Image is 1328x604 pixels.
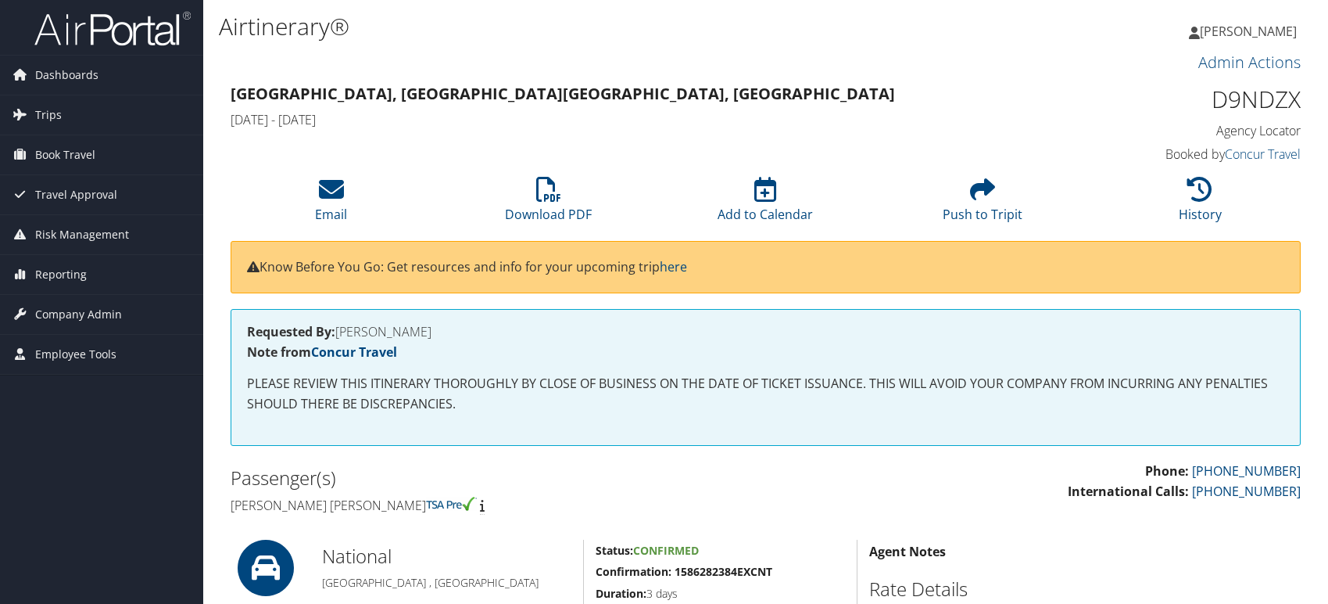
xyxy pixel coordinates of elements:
span: Company Admin [35,295,122,334]
span: Dashboards [35,56,98,95]
h4: Booked by [1051,146,1301,163]
strong: Note from [247,343,397,361]
a: Concur Travel [311,343,397,361]
span: Reporting [35,255,87,294]
span: Travel Approval [35,175,117,214]
a: History [1179,185,1222,223]
strong: Duration: [596,586,646,601]
strong: Confirmation: 1586282384EXCNT [596,564,772,579]
h5: 3 days [596,586,845,602]
p: Know Before You Go: Get resources and info for your upcoming trip [247,257,1284,278]
strong: Agent Notes [869,543,946,560]
span: Confirmed [633,543,699,558]
h2: National [322,543,572,570]
strong: International Calls: [1068,483,1189,500]
a: [PHONE_NUMBER] [1192,462,1301,480]
h4: Agency Locator [1051,122,1301,139]
strong: Status: [596,543,633,558]
p: PLEASE REVIEW THIS ITINERARY THOROUGHLY BY CLOSE OF BUSINESS ON THE DATE OF TICKET ISSUANCE. THIS... [247,374,1284,414]
img: airportal-logo.png [34,10,191,47]
span: Book Travel [35,135,95,174]
a: Download PDF [505,185,592,223]
h1: Airtinerary® [219,10,948,43]
h2: Rate Details [869,576,1301,602]
a: Admin Actions [1198,52,1301,73]
span: [PERSON_NAME] [1200,23,1297,40]
h4: [PERSON_NAME] [247,325,1284,338]
a: [PERSON_NAME] [1189,8,1312,55]
h4: [DATE] - [DATE] [231,111,1027,128]
a: here [660,258,687,275]
strong: [GEOGRAPHIC_DATA], [GEOGRAPHIC_DATA] [GEOGRAPHIC_DATA], [GEOGRAPHIC_DATA] [231,83,895,104]
strong: Requested By: [247,323,335,340]
span: Risk Management [35,215,129,254]
h5: [GEOGRAPHIC_DATA] , [GEOGRAPHIC_DATA] [322,575,572,591]
h1: D9NDZX [1051,83,1301,116]
strong: Phone: [1145,462,1189,480]
img: tsa-precheck.png [426,497,477,511]
a: Concur Travel [1225,146,1301,163]
a: Add to Calendar [718,185,813,223]
h4: [PERSON_NAME] [PERSON_NAME] [231,497,754,514]
h2: Passenger(s) [231,465,754,491]
a: Push to Tripit [943,185,1022,223]
span: Employee Tools [35,335,116,374]
span: Trips [35,95,62,135]
a: Email [315,185,347,223]
a: [PHONE_NUMBER] [1192,483,1301,500]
